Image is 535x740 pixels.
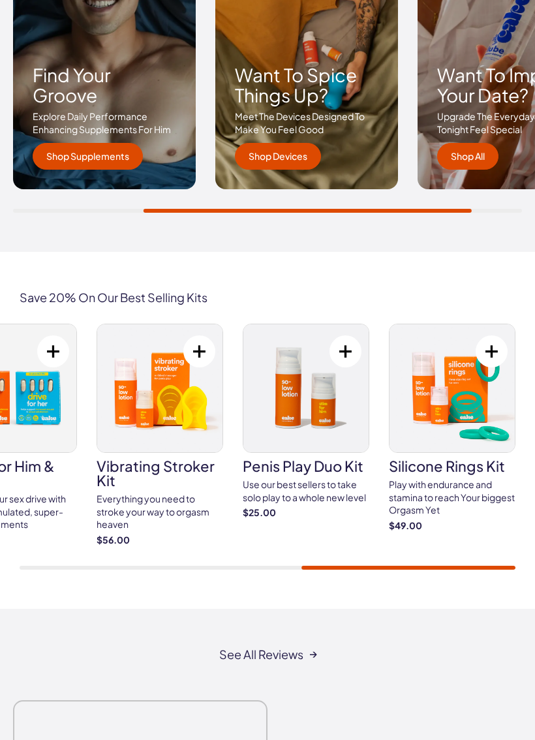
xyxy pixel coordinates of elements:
a: silicone rings kit silicone rings kit Play with endurance and stamina to reach Your biggest Orgas... [389,324,515,532]
h3: penis play duo kit [243,459,369,473]
div: Play with endurance and stamina to reach Your biggest Orgasm Yet [389,478,515,517]
a: Shop All [437,143,498,170]
a: See All Reviews [219,648,316,661]
h3: vibrating stroker kit [97,459,223,487]
strong: $25.00 [243,506,369,519]
h3: Want to spice things up? [235,65,378,106]
a: vibrating stroker kit vibrating stroker kit Everything you need to stroke your way to orgasm heav... [97,324,223,546]
a: Shop Supplements [33,143,143,170]
p: Explore daily performance enhancing supplements for him [33,110,176,136]
div: Use our best sellers to take solo play to a whole new level [243,478,369,504]
div: Everything you need to stroke your way to orgasm heaven [97,493,223,531]
a: penis play duo kit penis play duo kit Use our best sellers to take solo play to a whole new level... [243,324,369,519]
h3: Find your groove [33,65,176,106]
img: vibrating stroker kit [97,324,222,452]
strong: $56.00 [97,534,223,547]
a: Shop Devices [235,143,321,170]
p: Meet the devices designed to make you feel good [235,110,378,136]
img: silicone rings kit [390,324,515,452]
img: penis play duo kit [243,324,369,452]
h3: silicone rings kit [389,459,515,473]
strong: $49.00 [389,519,515,532]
